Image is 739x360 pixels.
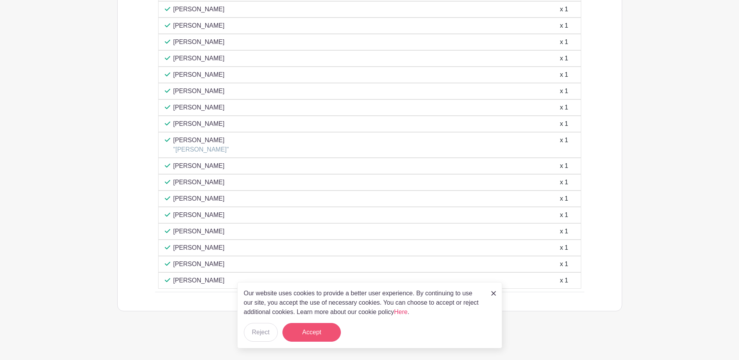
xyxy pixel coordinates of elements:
div: x 1 [560,136,568,154]
p: [PERSON_NAME] [173,210,225,220]
p: [PERSON_NAME] [173,70,225,79]
p: [PERSON_NAME] [173,243,225,252]
div: x 1 [560,178,568,187]
div: x 1 [560,210,568,220]
a: Here [394,309,408,315]
div: x 1 [560,243,568,252]
div: x 1 [560,276,568,285]
p: [PERSON_NAME] [173,276,225,285]
p: [PERSON_NAME] [173,103,225,112]
p: [PERSON_NAME] [173,194,225,203]
p: [PERSON_NAME] [173,136,229,145]
p: [PERSON_NAME] [173,227,225,236]
div: x 1 [560,37,568,47]
div: x 1 [560,5,568,14]
p: Our website uses cookies to provide a better user experience. By continuing to use our site, you ... [244,289,483,317]
div: x 1 [560,54,568,63]
div: x 1 [560,119,568,129]
p: [PERSON_NAME] [173,5,225,14]
div: x 1 [560,259,568,269]
p: [PERSON_NAME] [173,178,225,187]
p: [PERSON_NAME] [173,119,225,129]
p: [PERSON_NAME] [173,161,225,171]
div: x 1 [560,21,568,30]
div: x 1 [560,86,568,96]
img: close_button-5f87c8562297e5c2d7936805f587ecaba9071eb48480494691a3f1689db116b3.svg [491,291,496,296]
p: [PERSON_NAME] [173,259,225,269]
div: x 1 [560,194,568,203]
p: [PERSON_NAME] [173,37,225,47]
p: "[PERSON_NAME]" [173,145,229,154]
div: x 1 [560,103,568,112]
button: Accept [282,323,341,342]
div: x 1 [560,227,568,236]
div: x 1 [560,70,568,79]
p: [PERSON_NAME] [173,86,225,96]
p: [PERSON_NAME] [173,21,225,30]
p: [PERSON_NAME] [173,54,225,63]
div: x 1 [560,161,568,171]
button: Reject [244,323,278,342]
